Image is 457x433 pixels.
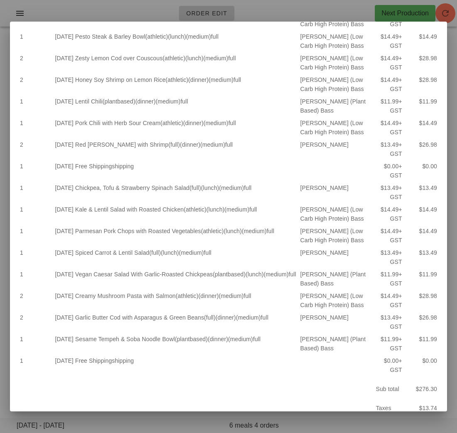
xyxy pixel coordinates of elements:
[18,333,53,354] div: 1
[298,268,369,290] div: [PERSON_NAME] (Plant Based) Bass
[18,246,53,268] div: 1
[369,225,403,246] div: $14.49
[404,117,439,138] div: $14.49
[404,182,439,203] div: $13.49
[53,290,298,311] div: [DATE] Creamy Mushroom Pasta with Salmon full
[145,33,168,40] span: (athletic)
[369,182,403,203] div: $13.49
[369,333,403,354] div: $11.99
[369,74,403,95] div: $14.49
[53,203,298,225] div: [DATE] Kale & Lentil Salad with Roasted Chicken full
[169,141,180,148] span: (full)
[298,74,369,95] div: [PERSON_NAME] (Low Carb High Protein) Bass
[404,354,439,376] div: $0.00
[166,76,188,83] span: (athletic)
[406,399,442,418] div: $13.74
[404,246,439,268] div: $13.49
[180,141,200,148] span: (dinner)
[369,117,403,138] div: $14.49
[404,52,439,74] div: $28.98
[149,249,161,256] span: (full)
[215,314,236,321] span: (dinner)
[53,117,298,138] div: [DATE] Pork Chili with Herb Sour Cream full
[175,336,208,342] span: (plantbased)
[53,333,298,354] div: [DATE] Sesame Tempeh & Soba Noodle Bowl full
[53,74,298,95] div: [DATE] Honey Soy Shrimp on Lemon Rice full
[404,268,439,290] div: $11.99
[183,120,203,126] span: (dinner)
[156,98,181,105] span: (medium)
[204,314,216,321] span: (full)
[179,249,204,256] span: (medium)
[228,336,253,342] span: (medium)
[188,76,209,83] span: (dinner)
[404,95,439,117] div: $11.99
[369,290,403,311] div: $14.49
[18,354,53,376] div: 1
[369,138,403,160] div: $13.49
[369,246,403,268] div: $13.49
[298,225,369,246] div: [PERSON_NAME] (Low Carb High Protein) Bass
[404,203,439,225] div: $14.49
[404,30,439,52] div: $14.49
[298,117,369,138] div: [PERSON_NAME] (Low Carb High Protein) Bass
[298,52,369,74] div: [PERSON_NAME] (Low Carb High Protein) Bass
[369,268,403,290] div: $11.99
[18,268,53,290] div: 1
[225,206,249,213] span: (medium)
[369,30,403,52] div: $14.49
[53,138,298,160] div: [DATE] Red [PERSON_NAME] with Shrimp full
[404,160,439,182] div: $0.00
[53,95,298,117] div: [DATE] Lentil Chili full
[168,33,186,40] span: (lunch)
[298,246,369,268] div: [PERSON_NAME]
[369,52,403,74] div: $14.49
[53,354,298,376] div: [DATE] Free Shipping shipping
[369,160,403,182] div: $0.00
[298,30,369,52] div: [PERSON_NAME] (Low Carb High Protein) Bass
[18,74,53,95] div: 2
[53,30,298,52] div: [DATE] Pesto Steak & Barley Bowl full
[404,225,439,246] div: $14.49
[53,182,298,203] div: [DATE] Chickpea, Tofu & Strawberry Spinach Salad full
[264,271,288,278] span: (medium)
[18,95,53,117] div: 1
[246,271,264,278] span: (lunch)
[298,290,369,311] div: [PERSON_NAME] (Low Carb High Protein) Bass
[213,271,246,278] span: (plantbased)
[371,379,407,399] div: Sub total
[369,354,403,376] div: $0.00
[161,249,179,256] span: (lunch)
[184,206,207,213] span: (athletic)
[224,228,242,234] span: (lunch)
[198,293,219,299] span: (dinner)
[298,311,369,333] div: [PERSON_NAME]
[406,379,442,399] div: $276.30
[53,311,298,333] div: [DATE] Garlic Butter Cod with Asparagus & Green Beans full
[53,52,298,74] div: [DATE] Zesty Lemon Cod over Couscous full
[18,290,53,311] div: 2
[18,52,53,74] div: 2
[242,228,266,234] span: (medium)
[206,206,225,213] span: (lunch)
[18,225,53,246] div: 1
[369,95,403,117] div: $11.99
[186,33,211,40] span: (medium)
[18,117,53,138] div: 1
[53,246,298,268] div: [DATE] Spiced Carrot & Lentil Salad full
[219,185,244,191] span: (medium)
[201,185,219,191] span: (lunch)
[298,333,369,354] div: [PERSON_NAME] (Plant Based) Bass
[219,293,244,299] span: (medium)
[404,290,439,311] div: $28.98
[404,311,439,333] div: $26.98
[209,76,234,83] span: (medium)
[404,74,439,95] div: $28.98
[18,30,53,52] div: 1
[53,160,298,182] div: [DATE] Free Shipping shipping
[103,98,135,105] span: (plantbased)
[18,203,53,225] div: 1
[160,120,183,126] span: (athletic)
[185,55,203,62] span: (lunch)
[53,225,298,246] div: [DATE] Parmesan Pork Chops with Roasted Vegetables full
